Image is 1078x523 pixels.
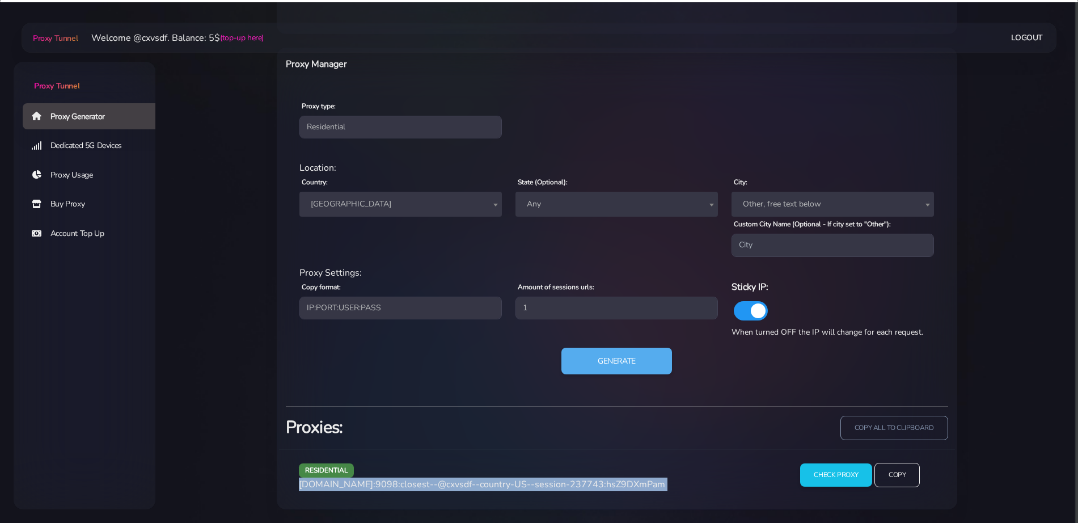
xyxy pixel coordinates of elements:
a: Logout [1011,27,1043,48]
span: [DOMAIN_NAME]:9098:closest--@cxvsdf--country-US--session-237743:hsZ9DXmPam [299,478,665,491]
span: Any [522,196,711,212]
span: residential [299,463,354,478]
h6: Proxy Manager [286,57,666,71]
label: Proxy type: [302,101,336,111]
span: When turned OFF the IP will change for each request. [732,327,923,338]
label: State (Optional): [518,177,568,187]
button: Generate [561,348,672,375]
input: City [732,234,934,256]
input: Check Proxy [800,463,872,487]
a: Proxy Tunnel [31,29,78,47]
label: Custom City Name (Optional - If city set to "Other"): [734,219,891,229]
div: Proxy Settings: [293,266,941,280]
a: Buy Proxy [23,191,164,217]
span: Other, free text below [732,192,934,217]
li: Welcome @cxvsdf. Balance: 5$ [78,31,264,45]
input: Copy [874,463,920,487]
a: (top-up here) [220,32,264,44]
a: Account Top Up [23,221,164,247]
span: United States of America [299,192,502,217]
span: United States of America [306,196,495,212]
a: Dedicated 5G Devices [23,133,164,159]
label: Copy format: [302,282,341,292]
label: Amount of sessions urls: [518,282,594,292]
label: Country: [302,177,328,187]
a: Proxy Usage [23,162,164,188]
a: Proxy Tunnel [14,62,155,92]
h3: Proxies: [286,416,610,439]
span: Other, free text below [738,196,927,212]
div: Location: [293,161,941,175]
iframe: Webchat Widget [911,338,1064,509]
a: Proxy Generator [23,103,164,129]
span: Any [515,192,718,217]
span: Proxy Tunnel [33,33,78,44]
input: copy all to clipboard [840,416,948,440]
label: City: [734,177,747,187]
span: Proxy Tunnel [34,81,79,91]
h6: Sticky IP: [732,280,934,294]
